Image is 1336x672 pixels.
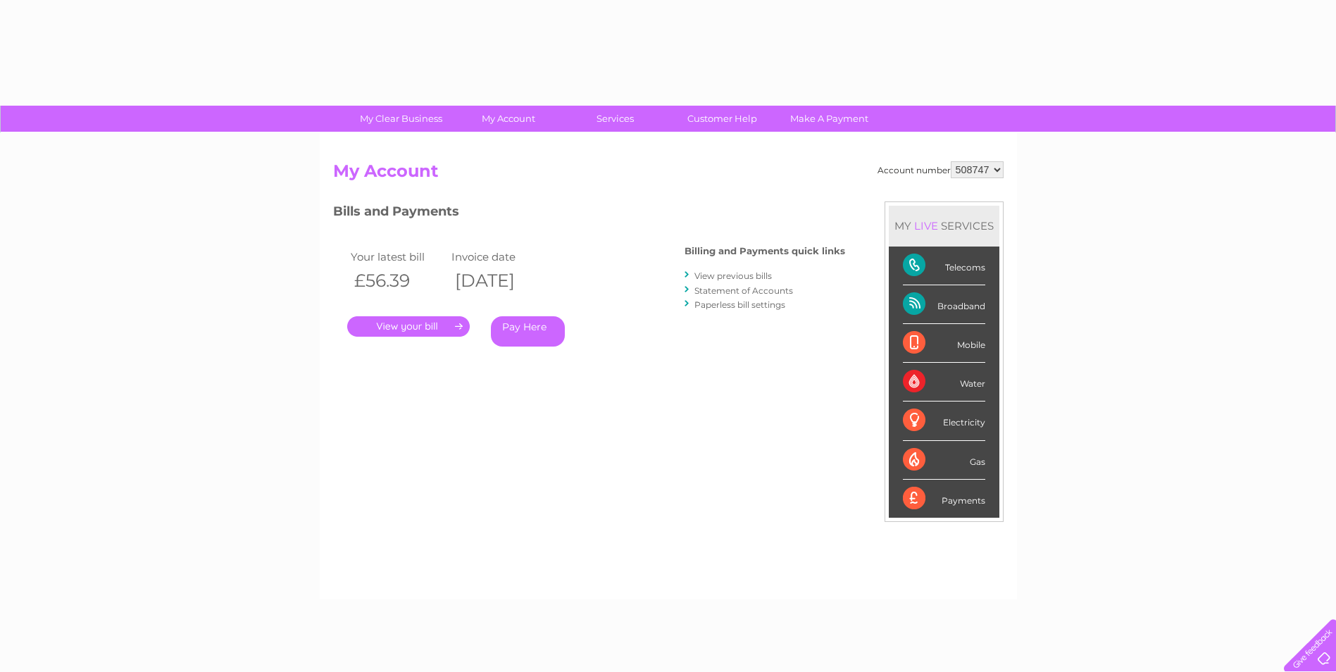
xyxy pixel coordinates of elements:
a: . [347,316,470,337]
h4: Billing and Payments quick links [685,246,845,256]
div: Telecoms [903,247,985,285]
a: Pay Here [491,316,565,347]
div: Mobile [903,324,985,363]
div: MY SERVICES [889,206,999,246]
td: Your latest bill [347,247,449,266]
div: LIVE [911,219,941,232]
div: Water [903,363,985,402]
div: Broadband [903,285,985,324]
a: Customer Help [664,106,780,132]
a: Services [557,106,673,132]
td: Invoice date [448,247,549,266]
h3: Bills and Payments [333,201,845,226]
h2: My Account [333,161,1004,188]
div: Payments [903,480,985,518]
th: £56.39 [347,266,449,295]
a: View previous bills [694,270,772,281]
th: [DATE] [448,266,549,295]
a: Statement of Accounts [694,285,793,296]
div: Electricity [903,402,985,440]
a: Make A Payment [771,106,887,132]
a: Paperless bill settings [694,299,785,310]
div: Gas [903,441,985,480]
div: Account number [878,161,1004,178]
a: My Clear Business [343,106,459,132]
a: My Account [450,106,566,132]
